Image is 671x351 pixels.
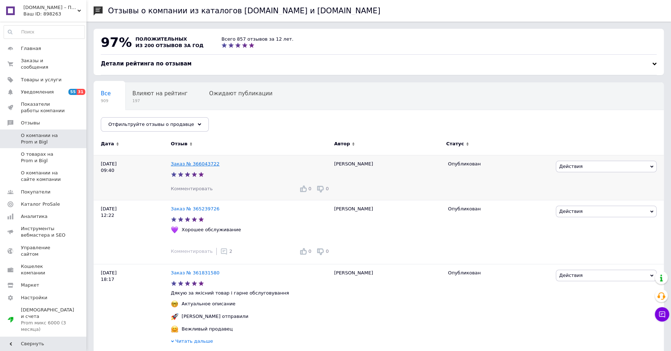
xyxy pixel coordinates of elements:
[23,11,86,17] div: Ваш ID: 898263
[77,89,85,95] span: 31
[21,201,60,208] span: Каталог ProSale
[108,122,194,127] span: Отфильтруйте отзывы о продавце
[220,248,232,255] div: 2
[132,98,188,104] span: 197
[448,270,550,276] div: Опубликован
[108,6,380,15] h1: Отзывы о компании из каталогов [DOMAIN_NAME] и [DOMAIN_NAME]
[21,320,74,333] div: Prom микс 6000 (3 месяца)
[171,290,331,296] p: Дякую за якісний товар і гарне обслуговування
[334,141,350,147] span: Автор
[101,60,657,68] div: Детали рейтинга по отзывам
[132,90,188,97] span: Влияют на рейтинг
[101,90,111,97] span: Все
[21,132,67,145] span: О компании на Prom и Bigl
[21,77,62,83] span: Товары и услуги
[559,209,582,214] span: Действия
[229,249,232,254] span: 2
[171,226,178,233] img: :purple_heart:
[171,186,213,192] div: Комментировать
[171,270,220,275] a: Заказ № 361831580
[559,164,582,169] span: Действия
[326,249,329,254] span: 0
[21,170,67,183] span: О компании на сайте компании
[171,249,213,254] span: Комментировать
[559,273,582,278] span: Действия
[21,101,67,114] span: Показатели работы компании
[101,141,114,147] span: Дата
[209,90,273,97] span: Ожидают публикации
[448,206,550,212] div: Опубликован
[21,45,41,52] span: Главная
[309,249,311,254] span: 0
[309,186,311,191] span: 0
[94,155,171,200] div: [DATE] 09:40
[94,110,193,137] div: Опубликованы без комментария
[23,4,77,11] span: АВТОЭЛЕКТРИКА.COM.UA – Предпусковые подогреватели двигателя. Блоки управления двигателем.
[68,89,77,95] span: 55
[4,26,85,38] input: Поиск
[135,36,187,42] span: положительных
[21,120,40,126] span: Отзывы
[21,213,48,220] span: Аналитика
[21,89,54,95] span: Уведомления
[171,206,220,211] a: Заказ № 365239726
[101,118,179,124] span: Опубликованы без комме...
[330,155,444,200] div: [PERSON_NAME]
[221,36,293,42] div: Всего 857 отзывов за 12 лет.
[171,338,331,346] div: Читать дальше
[448,161,550,167] div: Опубликован
[180,313,250,320] div: [PERSON_NAME] отправили
[171,161,220,167] a: Заказ № 366043722
[180,326,235,332] div: Вежливый продавец
[655,307,669,322] button: Чат с покупателем
[21,295,47,301] span: Настройки
[175,338,213,344] span: Читать дальше
[171,325,178,333] img: :hugging_face:
[21,307,74,333] span: [DEMOGRAPHIC_DATA] и счета
[180,301,238,307] div: Актуальное описание
[171,248,213,255] div: Комментировать
[21,263,67,276] span: Кошелек компании
[21,282,39,288] span: Маркет
[180,227,243,233] div: Хорошее обслуживание
[101,35,132,50] span: 97%
[21,225,67,238] span: Инструменты вебмастера и SEO
[21,189,50,195] span: Покупатели
[171,141,188,147] span: Отзыв
[21,245,67,257] span: Управление сайтом
[21,58,67,70] span: Заказы и сообщения
[171,300,178,307] img: :nerd_face:
[171,313,178,320] img: :rocket:
[101,60,192,67] span: Детали рейтинга по отзывам
[446,141,464,147] span: Статус
[101,98,111,104] span: 909
[94,200,171,264] div: [DATE] 12:22
[330,200,444,264] div: [PERSON_NAME]
[171,186,213,191] span: Комментировать
[21,151,67,164] span: О товарах на Prom и Bigl
[326,186,329,191] span: 0
[135,43,203,48] span: из 200 отзывов за год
